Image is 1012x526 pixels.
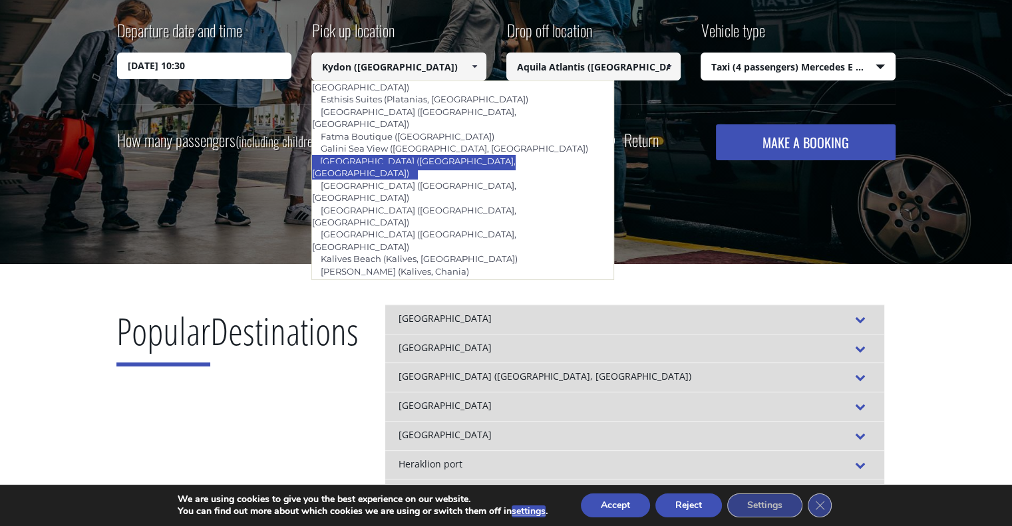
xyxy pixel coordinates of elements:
[506,19,592,53] label: Drop off location
[385,334,884,363] div: [GEOGRAPHIC_DATA]
[312,102,516,133] a: [GEOGRAPHIC_DATA] ([GEOGRAPHIC_DATA], [GEOGRAPHIC_DATA])
[178,493,548,505] p: We are using cookies to give you the best experience on our website.
[808,493,832,517] button: Close GDPR Cookie Banner
[385,392,884,421] div: [GEOGRAPHIC_DATA]
[512,505,546,517] button: settings
[463,53,485,80] a: Show All Items
[385,362,884,392] div: [GEOGRAPHIC_DATA] ([GEOGRAPHIC_DATA], [GEOGRAPHIC_DATA])
[312,66,540,96] a: Epos [GEOGRAPHIC_DATA] ([GEOGRAPHIC_DATA], [GEOGRAPHIC_DATA])
[116,305,210,366] span: Popular
[385,421,884,450] div: [GEOGRAPHIC_DATA]
[312,225,516,255] a: [GEOGRAPHIC_DATA] ([GEOGRAPHIC_DATA], [GEOGRAPHIC_DATA])
[116,305,359,376] h2: Destinations
[701,53,895,81] span: Taxi (4 passengers) Mercedes E Class
[312,201,516,231] a: [GEOGRAPHIC_DATA] ([GEOGRAPHIC_DATA], [GEOGRAPHIC_DATA])
[311,152,516,182] a: [GEOGRAPHIC_DATA] ([GEOGRAPHIC_DATA], [GEOGRAPHIC_DATA])
[581,493,650,517] button: Accept
[506,53,681,80] input: Select drop-off location
[312,262,478,281] a: [PERSON_NAME] (Kalives, Chania)
[727,493,802,517] button: Settings
[716,124,895,160] button: MAKE A BOOKING
[701,19,765,53] label: Vehicle type
[385,305,884,334] div: [GEOGRAPHIC_DATA]
[117,19,242,53] label: Departure date and time
[312,139,597,158] a: Galini Sea View ([GEOGRAPHIC_DATA], [GEOGRAPHIC_DATA])
[312,176,516,207] a: [GEOGRAPHIC_DATA] ([GEOGRAPHIC_DATA], [GEOGRAPHIC_DATA])
[311,19,395,53] label: Pick up location
[236,131,321,151] small: (including children)
[312,90,537,108] a: Esthisis Suites (Platanias, [GEOGRAPHIC_DATA])
[385,450,884,479] div: Heraklion port
[624,132,659,148] label: Return
[312,127,503,146] a: Fatma Boutique ([GEOGRAPHIC_DATA])
[117,124,329,157] label: How many passengers ?
[655,493,722,517] button: Reject
[658,53,680,80] a: Show All Items
[311,53,486,80] input: Select pickup location
[178,505,548,517] p: You can find out more about which cookies we are using or switch them off in .
[312,249,526,268] a: Kalives Beach (Kalives, [GEOGRAPHIC_DATA])
[385,479,884,508] div: Nautilux ([GEOGRAPHIC_DATA])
